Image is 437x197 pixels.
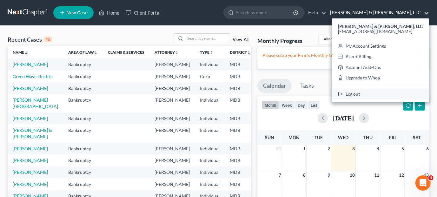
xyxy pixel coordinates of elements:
button: list [308,101,320,109]
td: Bankruptcy [63,154,103,166]
a: Attorneyunfold_more [155,50,179,55]
td: Individual [195,94,225,112]
td: [PERSON_NAME] [149,94,195,112]
a: [PERSON_NAME] [13,169,48,175]
span: Thu [363,135,373,140]
a: Calendar [257,79,292,93]
td: MDB [225,94,256,112]
a: Area of Lawunfold_more [68,50,98,55]
td: Bankruptcy [63,166,103,178]
span: 13 [423,171,429,179]
td: [PERSON_NAME] [149,124,195,142]
span: Mon [289,135,300,140]
span: 12 [398,171,405,179]
a: My Account Settings [332,41,429,51]
h2: [DATE] [333,115,354,121]
a: View All [233,37,248,42]
span: 4 [428,175,434,180]
div: [PERSON_NAME] & [PERSON_NAME], LLC [332,18,429,102]
span: 11 [374,171,380,179]
span: Fri [389,135,396,140]
td: Corp [195,71,225,82]
a: Upgrade to Whoa [332,73,429,84]
td: Individual [195,58,225,70]
td: Bankruptcy [63,112,103,124]
span: Sun [265,135,274,140]
td: [PERSON_NAME] [149,178,195,190]
th: Claims & Services [103,46,149,58]
td: Bankruptcy [63,82,103,94]
td: MDB [225,143,256,154]
td: MDB [225,154,256,166]
span: 3 [352,145,355,153]
td: Individual [195,154,225,166]
td: MDB [225,71,256,82]
td: Bankruptcy [63,94,103,112]
span: Tue [315,135,323,140]
button: week [279,101,295,109]
a: Districtunfold_more [230,50,251,55]
a: [PERSON_NAME] & [PERSON_NAME] [13,127,52,139]
a: [PERSON_NAME] [13,158,48,163]
a: Green Wave Electric [13,74,53,79]
span: 5 [401,145,405,153]
i: unfold_more [209,51,213,55]
a: [PERSON_NAME] [13,62,48,67]
td: Individual [195,143,225,154]
td: [PERSON_NAME] [149,112,195,124]
button: month [262,101,279,109]
a: Tasks [295,79,320,93]
span: 1 [302,145,306,153]
td: Individual [195,178,225,190]
a: Plan + Billing [332,51,429,62]
a: Log out [332,89,429,99]
span: 9 [327,171,331,179]
strong: [PERSON_NAME] & [PERSON_NAME], LLC [338,24,423,29]
a: [PERSON_NAME] & [PERSON_NAME], LLC [327,7,429,18]
span: 10 [349,171,355,179]
a: [PERSON_NAME] [13,85,48,91]
div: Alternative Dispute Resolution [324,36,374,42]
button: day [295,101,308,109]
a: Help [305,7,326,18]
i: unfold_more [24,51,28,55]
td: Individual [195,82,225,94]
span: 6 [426,145,429,153]
td: [PERSON_NAME] [149,154,195,166]
td: MDB [225,112,256,124]
span: 2 [327,145,331,153]
td: Bankruptcy [63,143,103,154]
td: [PERSON_NAME] [149,166,195,178]
a: [PERSON_NAME] [13,181,48,187]
td: Bankruptcy [63,178,103,190]
i: unfold_more [247,51,251,55]
td: Bankruptcy [63,58,103,70]
td: Individual [195,112,225,124]
i: unfold_more [94,51,98,55]
span: 31 [275,145,282,153]
td: Bankruptcy [63,124,103,142]
div: 15 [44,37,52,42]
span: 4 [376,145,380,153]
a: [PERSON_NAME][GEOGRAPHIC_DATA] [13,97,58,109]
td: [PERSON_NAME] [149,71,195,82]
td: Individual [195,124,225,142]
span: 8 [302,171,306,179]
a: Client Portal [122,7,164,18]
a: Nameunfold_more [13,50,28,55]
input: Search by name... [236,7,294,18]
td: [PERSON_NAME] [149,58,195,70]
a: Typeunfold_more [200,50,213,55]
a: Home [96,7,122,18]
span: [EMAIL_ADDRESS][DOMAIN_NAME] [338,29,413,34]
td: MDB [225,82,256,94]
td: MDB [225,124,256,142]
span: 7 [278,171,282,179]
a: Account Add-Ons [332,62,429,73]
iframe: Intercom live chat [415,175,431,191]
a: [PERSON_NAME] [13,146,48,151]
h3: Monthly Progress [257,37,302,44]
a: [PERSON_NAME] [13,116,48,121]
span: Sat [413,135,421,140]
span: Wed [338,135,348,140]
